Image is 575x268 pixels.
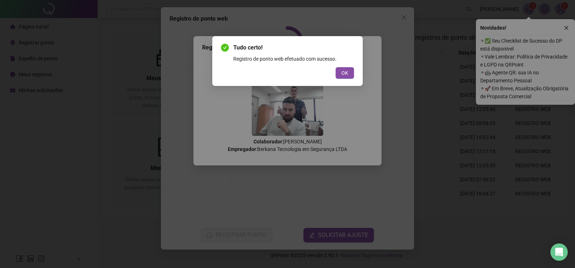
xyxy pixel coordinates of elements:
[336,67,354,79] button: OK
[550,243,568,261] div: Open Intercom Messenger
[233,55,354,63] div: Registro de ponto web efetuado com sucesso.
[221,44,229,52] span: check-circle
[341,69,348,77] span: OK
[233,43,354,52] span: Tudo certo!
